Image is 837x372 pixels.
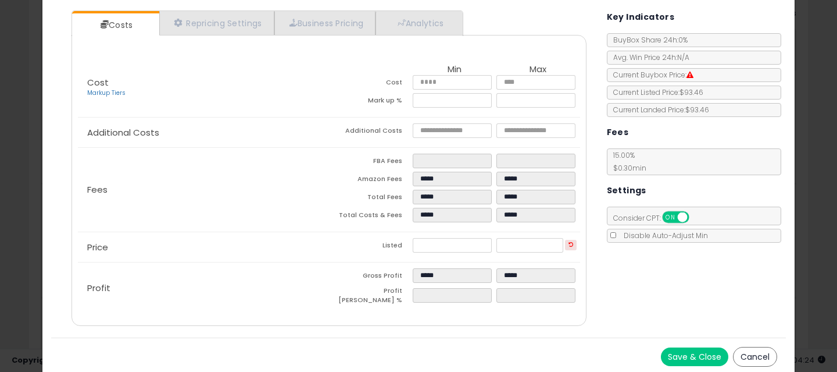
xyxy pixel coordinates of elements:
p: Profit [78,284,329,293]
a: Analytics [375,11,462,35]
p: Additional Costs [78,128,329,137]
span: 15.00 % [607,150,646,173]
td: Mark up % [329,93,413,111]
td: Amazon Fees [329,172,413,190]
td: Profit [PERSON_NAME] % [329,286,413,308]
button: Cancel [733,347,777,367]
span: BuyBox Share 24h: 0% [607,35,688,45]
td: Total Fees [329,190,413,208]
button: Save & Close [661,348,728,366]
td: Total Costs & Fees [329,208,413,226]
td: Gross Profit [329,268,413,286]
td: FBA Fees [329,154,413,172]
i: Suppressed Buy Box [686,72,693,79]
p: Fees [78,185,329,194]
a: Costs [72,13,158,37]
span: OFF [687,212,706,222]
td: Listed [329,238,413,256]
a: Repricing Settings [159,11,274,35]
th: Max [496,65,580,75]
th: Min [413,65,496,75]
span: Avg. Win Price 24h: N/A [607,52,689,62]
a: Business Pricing [274,11,376,35]
span: $0.30 min [607,163,646,173]
span: Current Landed Price: $93.46 [607,105,709,115]
p: Cost [78,78,329,98]
span: Consider CPT: [607,213,704,223]
h5: Fees [607,125,629,140]
span: Current Buybox Price: [607,70,693,80]
span: Current Listed Price: $93.46 [607,87,703,97]
p: Price [78,243,329,252]
a: Markup Tiers [87,88,126,97]
h5: Settings [607,183,646,198]
span: ON [663,212,678,222]
span: Disable Auto-Adjust Min [618,231,708,240]
td: Cost [329,75,413,93]
h5: Key Indicators [607,10,675,24]
td: Additional Costs [329,123,413,141]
